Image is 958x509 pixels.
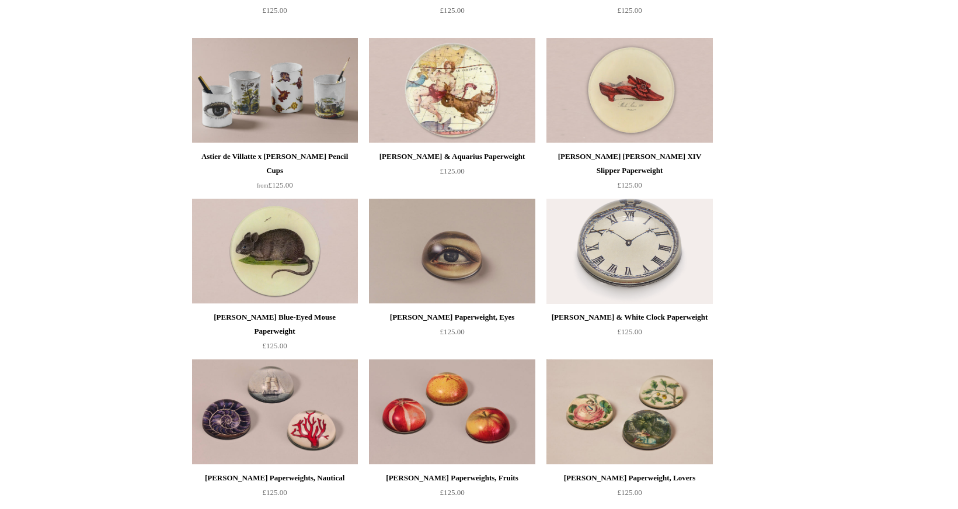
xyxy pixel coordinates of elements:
img: John Derian Paperweights, Nautical [192,359,358,465]
span: £125.00 [262,6,287,15]
a: [PERSON_NAME] [PERSON_NAME] XIV Slipper Paperweight £125.00 [546,150,712,198]
a: John Derian Blue-Eyed Mouse Paperweight John Derian Blue-Eyed Mouse Paperweight [192,199,358,304]
img: John Derian Paperweight, Eyes [369,199,535,304]
a: John Derian Paperweights, Fruits John Derian Paperweights, Fruits [369,359,535,465]
a: Astier de Villatte x [PERSON_NAME] Pencil Cups from£125.00 [192,150,358,198]
span: from [256,182,268,189]
img: John Derian Paperweight, Lovers [546,359,712,465]
div: [PERSON_NAME] Paperweight, Lovers [549,471,709,485]
img: John Derian Capricorn & Aquarius Paperweight [369,38,535,143]
div: [PERSON_NAME] Paperweights, Fruits [372,471,532,485]
a: [PERSON_NAME] Blue-Eyed Mouse Paperweight £125.00 [192,310,358,358]
img: John Derian Black & White Clock Paperweight [546,199,712,304]
div: [PERSON_NAME] [PERSON_NAME] XIV Slipper Paperweight [549,150,709,178]
a: John Derian Black & White Clock Paperweight John Derian Black & White Clock Paperweight [546,199,712,304]
span: £125.00 [256,181,292,189]
img: John Derian Louis XIV Slipper Paperweight [546,38,712,143]
img: John Derian Blue-Eyed Mouse Paperweight [192,199,358,304]
span: £125.00 [617,6,642,15]
span: £125.00 [440,167,464,175]
a: John Derian Louis XIV Slipper Paperweight John Derian Louis XIV Slipper Paperweight [546,38,712,143]
div: [PERSON_NAME] & White Clock Paperweight [549,310,709,324]
a: [PERSON_NAME] Paperweight, Eyes £125.00 [369,310,535,358]
div: [PERSON_NAME] Paperweights, Nautical [195,471,355,485]
span: £125.00 [440,6,464,15]
a: Astier de Villatte x John Derian Pencil Cups Astier de Villatte x John Derian Pencil Cups [192,38,358,143]
span: £125.00 [617,181,642,189]
span: £125.00 [617,327,642,336]
img: Astier de Villatte x John Derian Pencil Cups [192,38,358,143]
div: Astier de Villatte x [PERSON_NAME] Pencil Cups [195,150,355,178]
a: [PERSON_NAME] & Aquarius Paperweight £125.00 [369,150,535,198]
img: John Derian Paperweights, Fruits [369,359,535,465]
a: John Derian Paperweight, Lovers John Derian Paperweight, Lovers [546,359,712,465]
span: £125.00 [440,488,464,497]
span: £125.00 [262,488,287,497]
span: £125.00 [617,488,642,497]
a: John Derian Paperweights, Nautical John Derian Paperweights, Nautical [192,359,358,465]
a: [PERSON_NAME] & White Clock Paperweight £125.00 [546,310,712,358]
div: [PERSON_NAME] Paperweight, Eyes [372,310,532,324]
span: £125.00 [262,341,287,350]
a: John Derian Paperweight, Eyes John Derian Paperweight, Eyes [369,199,535,304]
span: £125.00 [440,327,464,336]
a: John Derian Capricorn & Aquarius Paperweight John Derian Capricorn & Aquarius Paperweight [369,38,535,143]
div: [PERSON_NAME] & Aquarius Paperweight [372,150,532,164]
div: [PERSON_NAME] Blue-Eyed Mouse Paperweight [195,310,355,338]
